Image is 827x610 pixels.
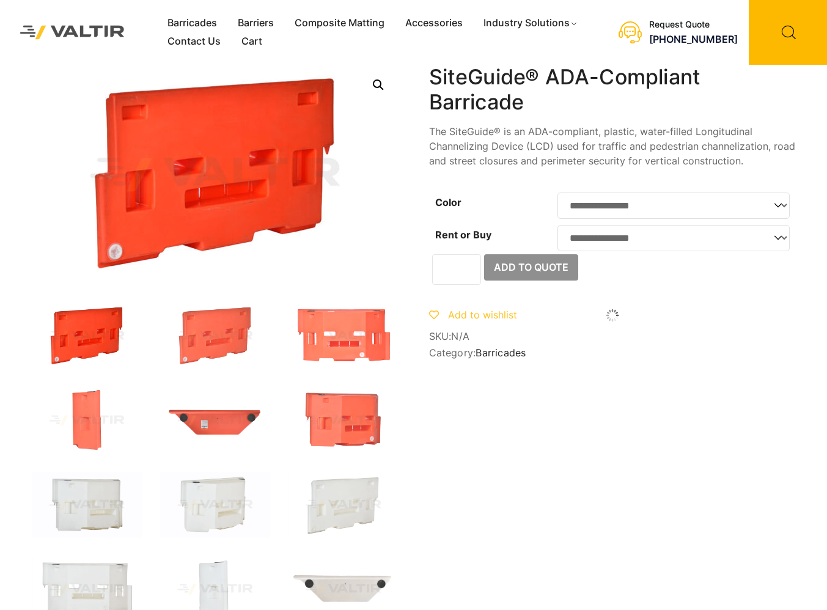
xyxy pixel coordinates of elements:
[649,20,738,30] div: Request Quote
[476,347,526,359] a: Barricades
[289,303,399,369] img: SiteGuide_Org_Front.jpg
[157,14,227,32] a: Barricades
[395,14,473,32] a: Accessories
[157,32,231,51] a: Contact Us
[435,229,491,241] label: Rent or Buy
[32,388,142,454] img: SiteGuide_Org_Side.jpg
[429,124,796,168] p: The SiteGuide® is an ADA-compliant, plastic, water-filled Longitudinal Channelizing Device (LCD) ...
[227,14,284,32] a: Barriers
[231,32,273,51] a: Cart
[289,388,399,454] img: SiteGuide_Org_x1.jpg
[32,65,399,285] img: SiteGuide_Org_3Q2
[429,331,796,342] span: SKU:
[451,330,469,342] span: N/A
[9,15,136,51] img: Valtir Rentals
[429,347,796,359] span: Category:
[432,254,481,285] input: Product quantity
[435,196,461,208] label: Color
[284,14,395,32] a: Composite Matting
[484,254,578,281] button: Add to Quote
[32,472,142,538] img: SiteGuide_Nat_3Q.jpg
[289,472,399,538] img: SiteGuide_Nat_3Q3.jpg
[160,472,270,538] img: SiteGuide_Nat_3Q2.jpg
[160,388,270,454] img: SiteGuide_Org_Top.jpg
[32,303,142,369] img: SiteGuide_Org_3Q2.jpg
[429,65,796,115] h1: SiteGuide® ADA-Compliant Barricade
[473,14,589,32] a: Industry Solutions
[367,74,389,96] a: 🔍
[649,33,738,45] a: [PHONE_NUMBER]
[160,303,270,369] img: SiteGuide_Org_3Q2.jpg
